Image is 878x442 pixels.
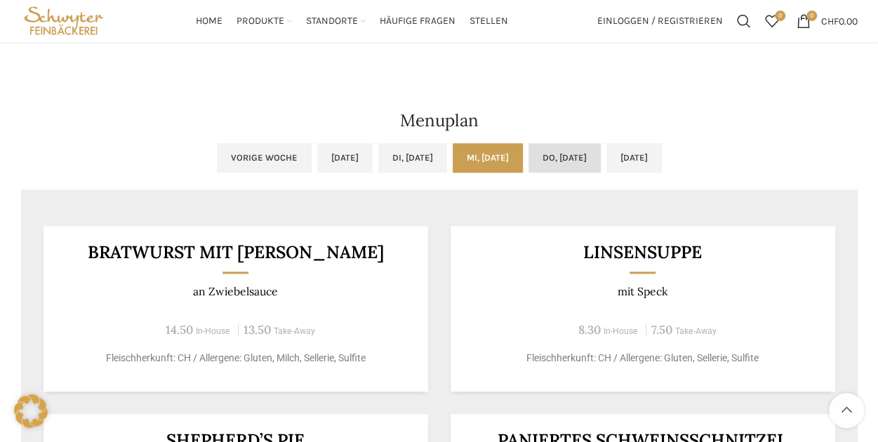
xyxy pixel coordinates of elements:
span: Häufige Fragen [380,15,455,28]
span: Produkte [237,15,284,28]
a: [DATE] [317,143,373,173]
p: mit Speck [467,285,818,298]
span: 0 [806,11,817,21]
span: 8.30 [578,322,601,337]
a: Einloggen / Registrieren [590,7,730,35]
span: In-House [604,326,638,336]
p: Fleischherkunft: CH / Allergene: Gluten, Milch, Sellerie, Sulfite [60,351,411,366]
span: Home [196,15,222,28]
a: Site logo [21,14,107,26]
a: Stellen [470,7,508,35]
div: Meine Wunschliste [758,7,786,35]
span: CHF [821,15,839,27]
a: 0 [758,7,786,35]
span: Stellen [470,15,508,28]
p: an Zwiebelsauce [60,285,411,298]
a: Mi, [DATE] [453,143,523,173]
span: In-House [196,326,230,336]
a: Standorte [306,7,366,35]
a: Home [196,7,222,35]
h3: Linsensuppe [467,243,818,261]
div: Main navigation [114,7,590,35]
a: Suchen [730,7,758,35]
span: Standorte [306,15,358,28]
p: Fleischherkunft: CH / Allergene: Gluten, Sellerie, Sulfite [467,351,818,366]
span: Take-Away [675,326,717,336]
bdi: 0.00 [821,15,858,27]
span: Take-Away [274,326,315,336]
span: 7.50 [651,322,672,337]
a: [DATE] [606,143,662,173]
span: Einloggen / Registrieren [597,16,723,26]
a: Produkte [237,7,292,35]
a: 0 CHF0.00 [790,7,865,35]
a: Do, [DATE] [528,143,601,173]
a: Scroll to top button [829,393,864,428]
span: 13.50 [244,322,271,337]
a: Di, [DATE] [378,143,447,173]
a: Häufige Fragen [380,7,455,35]
a: Vorige Woche [217,143,312,173]
h2: Menuplan [21,112,858,129]
span: 14.50 [166,322,193,337]
span: 0 [775,11,785,21]
h3: BRATWURST MIT [PERSON_NAME] [60,243,411,261]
